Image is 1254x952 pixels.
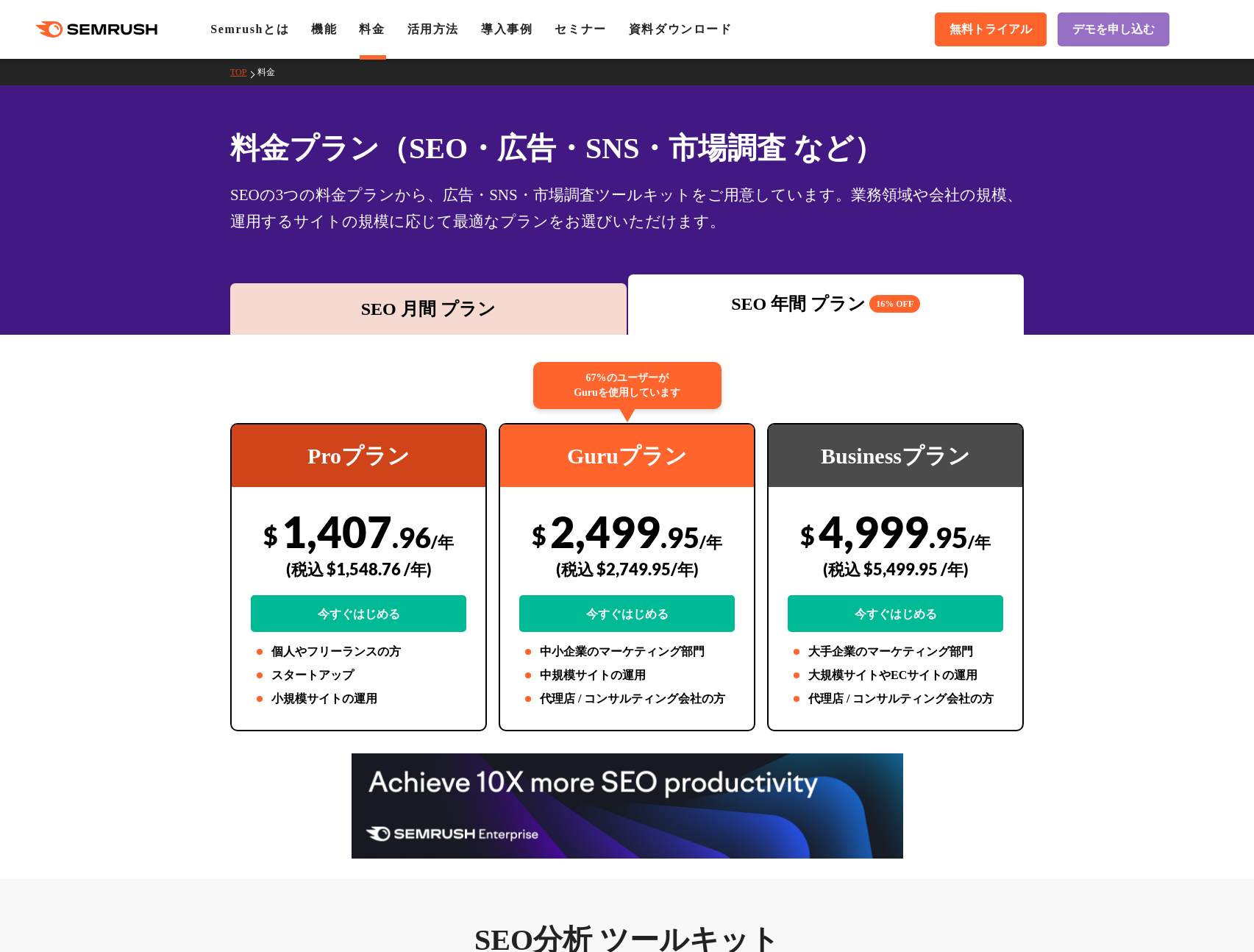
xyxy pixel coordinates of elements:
h1: 料金プラン（SEO・広告・SNS・市場調査 など） [230,127,1024,170]
li: 中規模サイトの運用 [519,667,735,684]
span: $ [263,520,278,550]
li: 中小企業のマーケティング部門 [519,643,735,661]
a: デモを申し込む [1058,13,1169,46]
span: /年 [699,532,722,552]
div: SEO 月間 プラン [238,296,619,322]
a: 活用方法 [407,23,459,35]
div: Businessプラン [769,425,1022,487]
div: 2,499 [519,505,735,632]
a: 今すぐはじめる [251,595,466,632]
span: 16% OFF [869,295,920,313]
a: 料金 [257,67,286,77]
a: TOP [230,67,257,77]
span: 無料トライアル [950,22,1032,38]
a: 無料トライアル [935,13,1047,46]
div: 1,407 [251,505,466,632]
li: 個人やフリーランスの方 [251,643,466,661]
div: 4,999 [788,505,1003,632]
span: /年 [968,532,991,552]
span: /年 [431,532,454,552]
li: 大手企業のマーケティング部門 [788,643,1003,661]
a: 資料ダウンロード [629,23,733,35]
div: 67%のユーザーが Guruを使用しています [533,362,722,409]
div: (税込 $1,548.76 /年) [251,543,466,595]
li: 代理店 / コンサルティング会社の方 [519,690,735,708]
a: 導入事例 [481,23,532,35]
div: Proプラン [232,425,485,487]
li: 代理店 / コンサルティング会社の方 [788,690,1003,708]
div: Guruプラン [500,425,754,487]
a: 機能 [311,23,337,35]
span: .95 [660,520,699,554]
a: 今すぐはじめる [788,595,1003,632]
span: $ [800,520,815,550]
a: セミナー [555,23,606,35]
li: 小規模サイトの運用 [251,690,466,708]
div: (税込 $2,749.95/年) [519,543,735,595]
span: $ [532,520,546,550]
div: (税込 $5,499.95 /年) [788,543,1003,595]
li: 大規模サイトやECサイトの運用 [788,667,1003,684]
div: SEOの3つの料金プランから、広告・SNS・市場調査ツールキットをご用意しています。業務領域や会社の規模、運用するサイトの規模に応じて最適なプランをお選びいただけます。 [230,182,1024,235]
span: .96 [392,520,431,554]
a: 今すぐはじめる [519,595,735,632]
span: .95 [929,520,968,554]
a: Semrushとは [210,23,289,35]
li: スタートアップ [251,667,466,684]
a: 料金 [359,23,385,35]
span: デモを申し込む [1072,22,1155,38]
div: SEO 年間 プラン [635,291,1017,317]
